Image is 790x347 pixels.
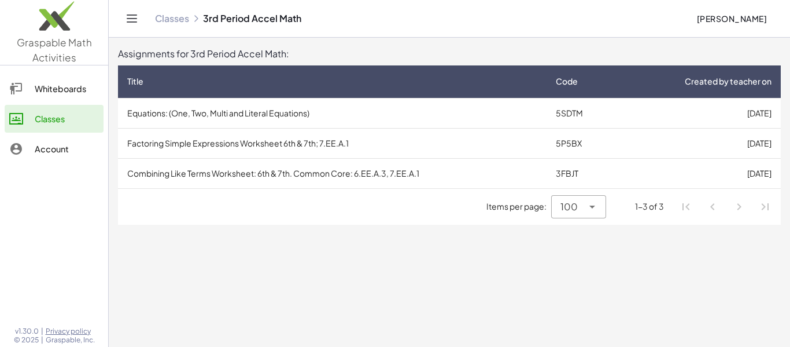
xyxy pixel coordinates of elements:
[5,75,104,103] a: Whiteboards
[118,47,781,61] div: Assignments for 3rd Period Accel Math:
[155,13,189,24] a: Classes
[35,142,99,156] div: Account
[556,75,578,87] span: Code
[560,200,578,214] span: 100
[14,335,39,345] span: © 2025
[127,75,143,87] span: Title
[635,200,664,213] div: 1-3 of 3
[46,335,95,345] span: Graspable, Inc.
[41,335,43,345] span: |
[15,327,39,336] span: v1.30.0
[547,98,619,128] td: 5SDTM
[46,327,95,336] a: Privacy policy
[619,98,781,128] td: [DATE]
[687,8,776,29] button: [PERSON_NAME]
[17,36,92,64] span: Graspable Math Activities
[118,158,547,188] td: Combining Like Terms Worksheet: 6th & 7th. Common Core: 6.EE.A.3, 7.EE.A.1
[118,98,547,128] td: Equations: (One, Two, Multi and Literal Equations)
[41,327,43,336] span: |
[5,105,104,133] a: Classes
[123,9,141,28] button: Toggle navigation
[547,128,619,158] td: 5P5BX
[35,112,99,126] div: Classes
[685,75,771,87] span: Created by teacher on
[619,158,781,188] td: [DATE]
[619,128,781,158] td: [DATE]
[696,13,767,24] span: [PERSON_NAME]
[547,158,619,188] td: 3FBJT
[35,82,99,96] div: Whiteboards
[118,128,547,158] td: Factoring Simple Expressions Worksheet 6th & 7th; 7.EE.A.1
[673,193,778,220] nav: Pagination Navigation
[486,200,551,213] span: Items per page:
[5,135,104,163] a: Account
